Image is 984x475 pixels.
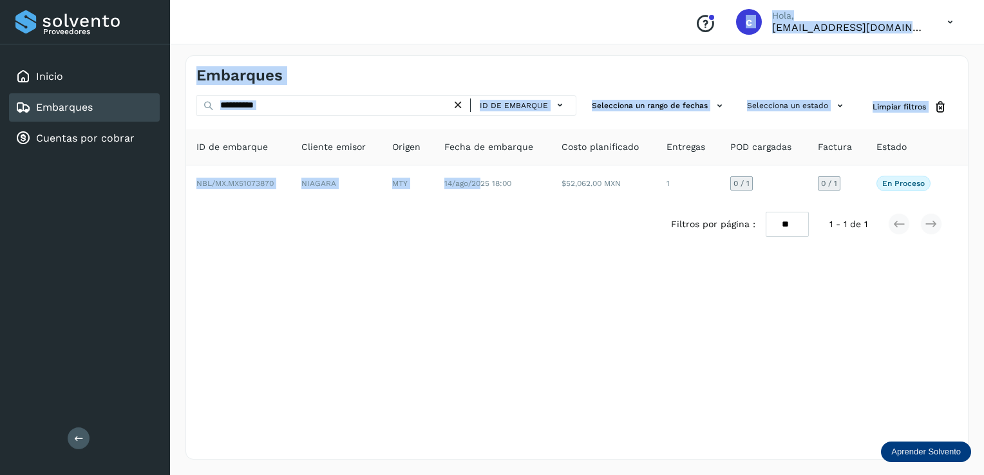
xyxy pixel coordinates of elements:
span: 0 / 1 [733,180,750,187]
span: Fecha de embarque [444,140,533,154]
div: Inicio [9,62,160,91]
span: Origen [392,140,421,154]
button: ID de embarque [476,96,571,115]
span: Filtros por página : [671,218,755,231]
td: NIAGARA [291,165,382,201]
td: $52,062.00 MXN [551,165,656,201]
span: Factura [818,140,852,154]
span: NBL/MX.MX51073870 [196,179,274,188]
p: Hola, [772,10,927,21]
p: En proceso [882,179,925,188]
a: Cuentas por cobrar [36,132,135,144]
span: Limpiar filtros [873,101,926,113]
span: Costo planificado [562,140,639,154]
span: ID de embarque [196,140,268,154]
h4: Embarques [196,66,283,85]
p: Aprender Solvento [891,447,961,457]
div: Embarques [9,93,160,122]
span: 14/ago/2025 18:00 [444,179,511,188]
td: MTY [382,165,434,201]
span: 0 / 1 [821,180,837,187]
span: Cliente emisor [301,140,366,154]
p: cuentasxcobrar@readysolutions.com.mx [772,21,927,33]
a: Inicio [36,70,63,82]
div: Cuentas por cobrar [9,124,160,153]
span: 1 - 1 de 1 [829,218,867,231]
p: Proveedores [43,27,155,36]
div: Aprender Solvento [881,442,971,462]
button: Limpiar filtros [862,95,958,119]
button: Selecciona un estado [742,95,852,116]
span: ID de embarque [480,100,548,111]
span: Estado [876,140,907,154]
a: Embarques [36,101,93,113]
button: Selecciona un rango de fechas [587,95,732,116]
span: POD cargadas [730,140,791,154]
td: 1 [656,165,719,201]
span: Entregas [667,140,705,154]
